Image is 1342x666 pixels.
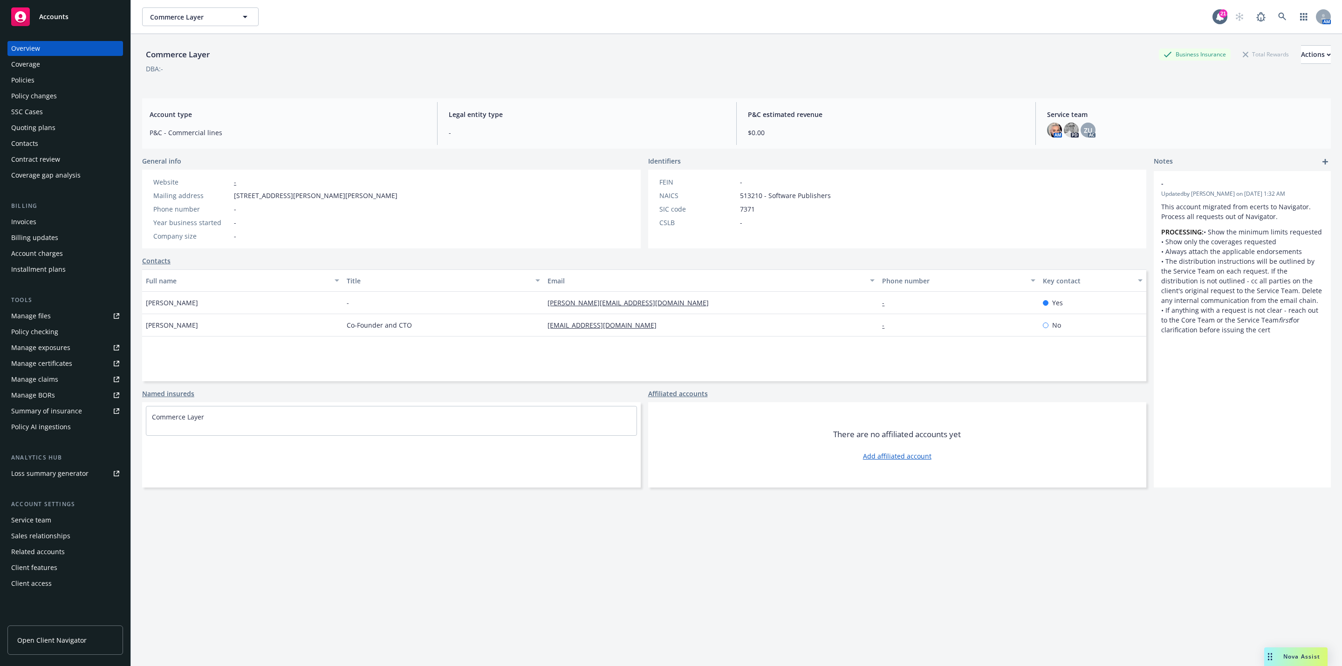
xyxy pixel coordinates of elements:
[146,64,163,74] div: DBA: -
[7,340,123,355] a: Manage exposures
[7,57,123,72] a: Coverage
[39,13,68,21] span: Accounts
[7,89,123,103] a: Policy changes
[347,276,530,286] div: Title
[659,218,736,227] div: CSLB
[11,419,71,434] div: Policy AI ingestions
[1252,7,1270,26] a: Report a Bug
[7,262,123,277] a: Installment plans
[1154,171,1331,342] div: -Updatedby [PERSON_NAME] on [DATE] 1:32 AMThis account migrated from ecerts to Navigator. Process...
[449,128,725,137] span: -
[142,256,171,266] a: Contacts
[1320,156,1331,167] a: add
[1219,9,1227,18] div: 21
[1047,123,1062,137] img: photo
[878,269,1039,292] button: Phone number
[1264,647,1328,666] button: Nova Assist
[11,324,58,339] div: Policy checking
[347,320,412,330] span: Co-Founder and CTO
[740,204,755,214] span: 7371
[7,356,123,371] a: Manage certificates
[343,269,544,292] button: Title
[7,73,123,88] a: Policies
[1161,202,1323,221] p: This account migrated from ecerts to Navigator. Process all requests out of Navigator.
[1294,7,1313,26] a: Switch app
[142,48,213,61] div: Commerce Layer
[7,466,123,481] a: Loss summary generator
[1159,48,1231,60] div: Business Insurance
[544,269,878,292] button: Email
[1161,227,1323,335] p: • Show the minimum limits requested • Show only the coverages requested • Always attach the appli...
[1283,652,1320,660] span: Nova Assist
[7,419,123,434] a: Policy AI ingestions
[11,529,70,543] div: Sales relationships
[142,269,343,292] button: Full name
[882,321,892,330] a: -
[7,404,123,419] a: Summary of insurance
[7,372,123,387] a: Manage claims
[153,231,230,241] div: Company size
[11,576,52,591] div: Client access
[1301,45,1331,64] button: Actions
[11,89,57,103] div: Policy changes
[659,204,736,214] div: SIC code
[150,110,426,119] span: Account type
[150,12,231,22] span: Commerce Layer
[1084,125,1092,135] span: ZU
[7,544,123,559] a: Related accounts
[11,262,66,277] div: Installment plans
[7,41,123,56] a: Overview
[7,513,123,528] a: Service team
[142,7,259,26] button: Commerce Layer
[7,152,123,167] a: Contract review
[7,4,123,30] a: Accounts
[648,389,708,398] a: Affiliated accounts
[7,168,123,183] a: Coverage gap analysis
[1161,179,1299,188] span: -
[1264,647,1276,666] div: Drag to move
[1301,46,1331,63] div: Actions
[1052,320,1061,330] span: No
[11,57,40,72] div: Coverage
[1238,48,1294,60] div: Total Rewards
[882,276,1025,286] div: Phone number
[11,513,51,528] div: Service team
[1052,298,1063,308] span: Yes
[7,201,123,211] div: Billing
[7,500,123,509] div: Account settings
[153,218,230,227] div: Year business started
[7,309,123,323] a: Manage files
[11,168,81,183] div: Coverage gap analysis
[1161,190,1323,198] span: Updated by [PERSON_NAME] on [DATE] 1:32 AM
[882,298,892,307] a: -
[1064,123,1079,137] img: photo
[11,340,70,355] div: Manage exposures
[7,120,123,135] a: Quoting plans
[11,41,40,56] div: Overview
[11,73,34,88] div: Policies
[142,389,194,398] a: Named insureds
[11,388,55,403] div: Manage BORs
[11,544,65,559] div: Related accounts
[146,276,329,286] div: Full name
[11,246,63,261] div: Account charges
[142,156,181,166] span: General info
[1043,276,1132,286] div: Key contact
[234,204,236,214] span: -
[11,466,89,481] div: Loss summary generator
[740,218,742,227] span: -
[7,295,123,305] div: Tools
[833,429,961,440] span: There are no affiliated accounts yet
[234,191,397,200] span: [STREET_ADDRESS][PERSON_NAME][PERSON_NAME]
[11,136,38,151] div: Contacts
[748,110,1024,119] span: P&C estimated revenue
[659,191,736,200] div: NAICS
[152,412,204,421] a: Commerce Layer
[153,177,230,187] div: Website
[740,177,742,187] span: -
[150,128,426,137] span: P&C - Commercial lines
[146,320,198,330] span: [PERSON_NAME]
[11,230,58,245] div: Billing updates
[1047,110,1323,119] span: Service team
